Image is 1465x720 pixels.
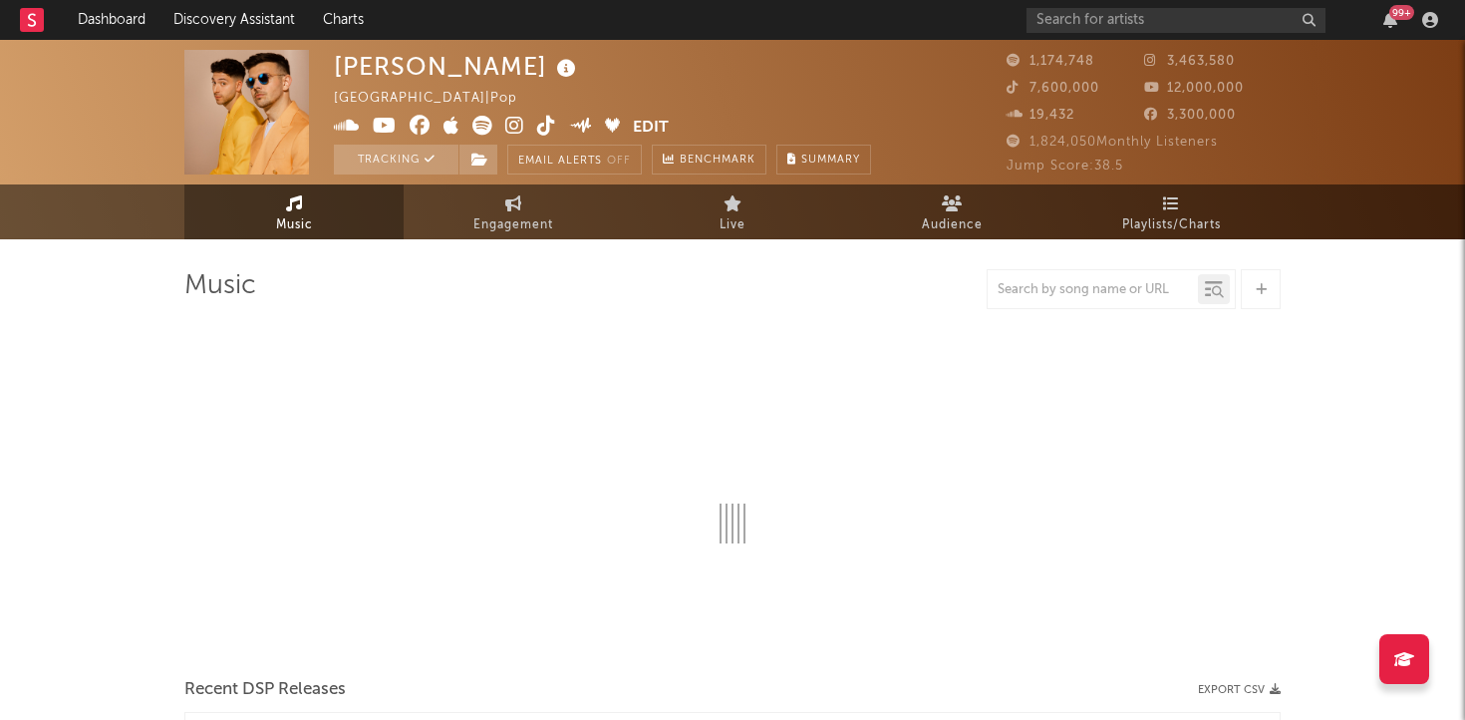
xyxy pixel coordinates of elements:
[334,87,540,111] div: [GEOGRAPHIC_DATA] | Pop
[404,184,623,239] a: Engagement
[473,213,553,237] span: Engagement
[1007,160,1123,173] span: Jump Score: 38.5
[276,213,313,237] span: Music
[1144,55,1235,68] span: 3,463,580
[334,50,581,83] div: [PERSON_NAME]
[1144,82,1244,95] span: 12,000,000
[1198,684,1281,696] button: Export CSV
[1026,8,1325,33] input: Search for artists
[1383,12,1397,28] button: 99+
[801,155,860,166] span: Summary
[842,184,1061,239] a: Audience
[334,145,458,175] button: Tracking
[776,145,871,175] button: Summary
[1007,109,1074,122] span: 19,432
[184,184,404,239] a: Music
[922,213,983,237] span: Audience
[184,678,346,702] span: Recent DSP Releases
[507,145,642,175] button: Email AlertsOff
[1389,5,1414,20] div: 99 +
[1007,55,1094,68] span: 1,174,748
[1061,184,1281,239] a: Playlists/Charts
[680,149,755,173] span: Benchmark
[623,184,842,239] a: Live
[607,156,631,167] em: Off
[1144,109,1236,122] span: 3,300,000
[652,145,766,175] a: Benchmark
[1007,82,1099,95] span: 7,600,000
[988,282,1198,298] input: Search by song name or URL
[1007,136,1218,149] span: 1,824,050 Monthly Listeners
[1122,213,1221,237] span: Playlists/Charts
[720,213,745,237] span: Live
[633,116,669,141] button: Edit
